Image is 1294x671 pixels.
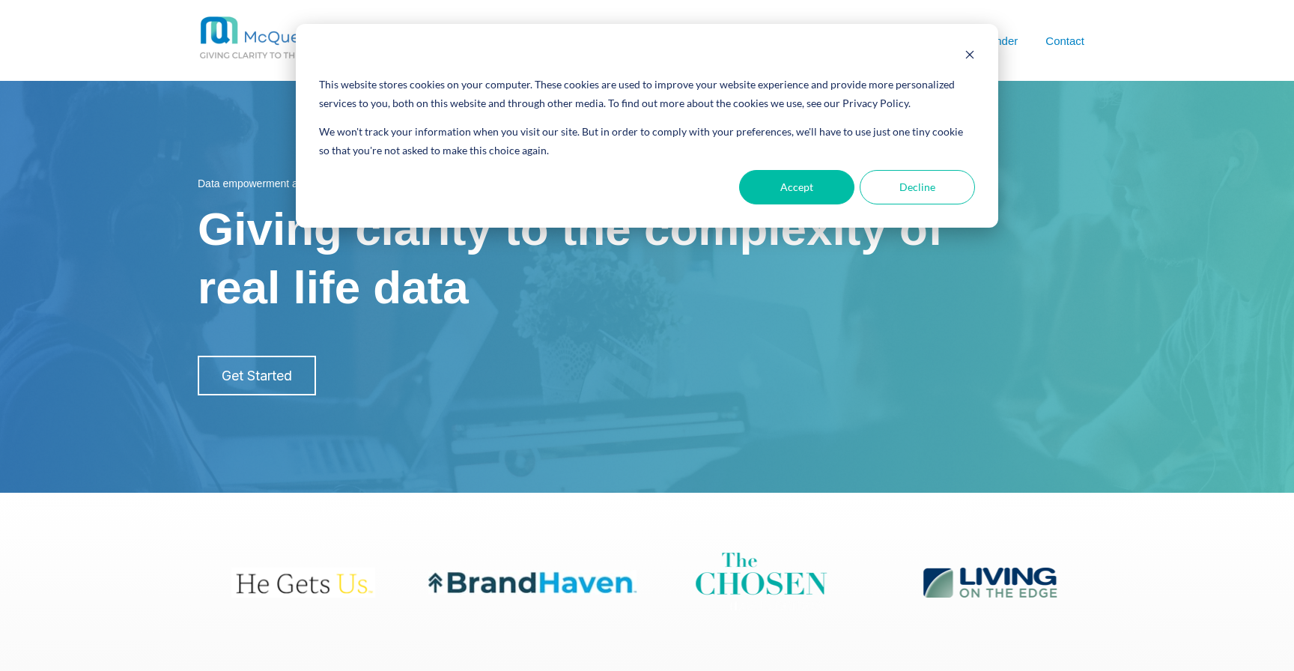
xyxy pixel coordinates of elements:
[319,123,975,160] p: We won't track your information when you visit our site. But in order to comply with your prefere...
[198,261,469,313] span: real life data
[924,568,1057,598] img: lote
[696,553,827,613] img: thechosen
[739,170,854,204] button: Accept
[198,177,345,189] span: Data empowerment at its finest.
[198,356,316,395] a: Get Started
[428,570,637,595] img: haven-1
[965,47,975,66] button: Dismiss cookie banner
[296,24,998,228] div: Cookie banner
[319,76,975,112] div: This website stores cookies on your computer. These cookies are used to improve your website expe...
[198,15,460,62] img: MCQ BG 1
[860,170,975,204] button: Decline
[1045,33,1084,49] a: Contact
[198,203,944,255] span: Giving clarity to the complexity of
[231,568,375,598] img: hegetsus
